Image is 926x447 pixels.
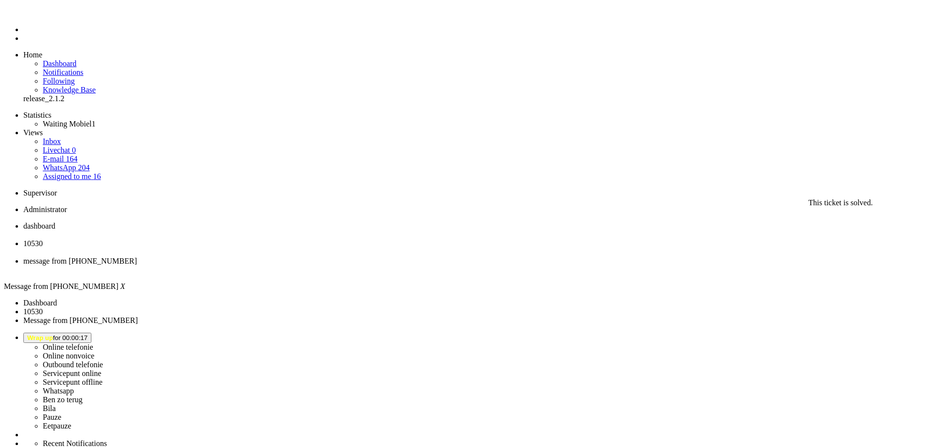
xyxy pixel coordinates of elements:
[23,239,43,248] span: 10530
[23,333,922,430] li: Wrap upfor 00:00:17 Online telefonieOnline nonvoiceOutbound telefonieServicepunt onlineServicepun...
[23,205,922,214] li: Administrator
[23,222,55,230] span: dashboard
[43,163,76,172] span: WhatsApp
[23,25,922,34] li: Dashboard menu
[43,163,89,172] a: WhatsApp 204
[43,378,103,386] label: Servicepunt offline
[43,68,84,76] span: Notifications
[23,94,64,103] span: release_2.1.2
[43,59,76,68] span: Dashboard
[23,128,922,137] li: Views
[23,257,137,265] span: message from [PHONE_NUMBER]
[808,198,873,207] div: This ticket is solved.
[43,422,71,430] label: Eetpauze
[23,111,922,120] li: Statistics
[27,334,53,341] span: Wrap up
[23,316,922,325] li: Message from [PHONE_NUMBER]
[121,282,125,290] i: X
[43,120,95,128] a: Waiting Mobiel
[43,155,78,163] a: E-mail 164
[43,86,96,94] span: Knowledge Base
[4,4,142,50] body: Rich Text Area. Press ALT-0 for help.
[23,266,922,274] div: Close tab
[23,333,91,343] button: Wrap upfor 00:00:17
[43,155,64,163] span: E-mail
[23,51,922,59] li: Home menu item
[43,146,70,154] span: Livechat
[78,163,89,172] span: 204
[23,222,922,239] li: Dashboard
[23,8,40,16] a: Omnidesk
[4,8,922,43] ul: Menu
[23,239,922,257] li: 10530
[43,172,91,180] span: Assigned to me
[43,77,75,85] a: Following
[43,86,96,94] a: Knowledge base
[43,369,101,377] label: Servicepunt online
[72,146,76,154] span: 0
[66,155,78,163] span: 164
[43,59,76,68] a: Dashboard menu item
[4,282,119,290] span: Message from [PHONE_NUMBER]
[23,189,922,197] li: Supervisor
[93,172,101,180] span: 16
[43,404,56,412] label: Bila
[43,387,74,395] label: Whatsapp
[4,51,922,103] ul: dashboard menu items
[43,68,84,76] a: Notifications menu item
[43,413,61,421] label: Pauze
[43,146,76,154] a: Livechat 0
[43,343,93,351] label: Online telefonie
[43,137,61,145] a: Inbox
[43,395,83,404] label: Ben zo terug
[91,120,95,128] span: 1
[43,352,94,360] label: Online nonvoice
[23,307,922,316] li: 10530
[23,299,922,307] li: Dashboard
[43,360,103,369] label: Outbound telefonie
[23,257,922,274] li: 10492
[23,34,922,43] li: Tickets menu
[27,334,87,341] span: for 00:00:17
[23,248,922,257] div: Close tab
[43,172,101,180] a: Assigned to me 16
[23,231,922,239] div: Close tab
